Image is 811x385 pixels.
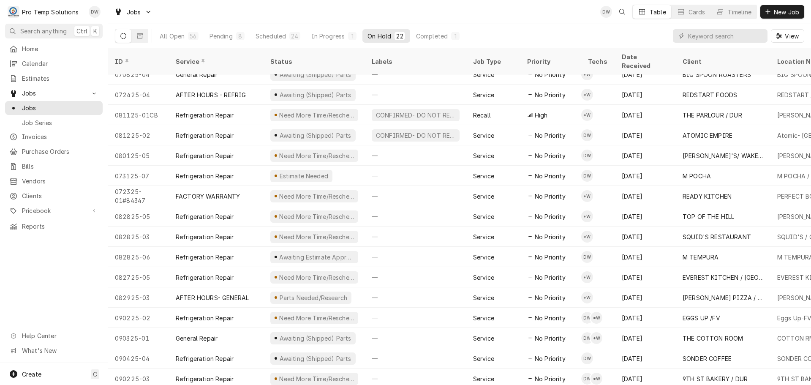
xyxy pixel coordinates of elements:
[683,192,732,201] div: READY KITCHEN
[5,42,103,56] a: Home
[22,371,41,378] span: Create
[160,32,185,41] div: All Open
[22,74,98,83] span: Estimates
[375,131,456,140] div: CONFIRMED- DO NOT RESCHEDULE
[365,308,466,328] div: —
[535,212,566,221] span: No Priority
[89,6,101,18] div: DW
[600,6,612,18] div: DW
[22,222,98,231] span: Reports
[473,334,494,343] div: Service
[256,32,286,41] div: Scheduled
[581,210,593,222] div: *Kevin Williams's Avatar
[176,374,234,383] div: Refrigeration Repair
[581,312,593,324] div: Dakota Williams's Avatar
[5,57,103,71] a: Calendar
[5,329,103,343] a: Go to Help Center
[688,29,763,43] input: Keyword search
[22,206,86,215] span: Pricebook
[278,172,329,180] div: Estimate Needed
[5,71,103,85] a: Estimates
[581,251,593,263] div: Dakota Williams's Avatar
[416,32,448,41] div: Completed
[473,70,494,79] div: Service
[22,191,98,200] span: Clients
[22,147,98,156] span: Purchase Orders
[683,111,742,120] div: THE PARLOUR / DUR
[473,253,494,262] div: Service
[5,189,103,203] a: Clients
[581,332,593,344] div: Dakota Williams's Avatar
[22,59,98,68] span: Calendar
[615,328,676,348] div: [DATE]
[108,125,169,145] div: 081225-02
[535,111,548,120] span: High
[473,293,494,302] div: Service
[581,109,593,121] div: *Kevin Williams's Avatar
[365,267,466,287] div: —
[108,348,169,369] div: 090425-04
[278,232,355,241] div: Need More Time/Reschedule
[108,267,169,287] div: 082725-05
[278,354,352,363] div: Awaiting (Shipped) Parts
[278,273,355,282] div: Need More Time/Reschedule
[615,227,676,247] div: [DATE]
[76,27,87,35] span: Ctrl
[581,150,593,161] div: Dakota Williams's Avatar
[238,32,243,41] div: 8
[615,308,676,328] div: [DATE]
[108,247,169,267] div: 082825-06
[581,170,593,182] div: Dakota Williams's Avatar
[683,293,764,302] div: [PERSON_NAME] PIZZA / APEX
[473,232,494,241] div: Service
[176,334,218,343] div: General Repair
[278,70,352,79] div: Awaiting (Shipped) Parts
[367,32,391,41] div: On Hold
[278,334,352,343] div: Awaiting (Shipped) Parts
[115,57,161,66] div: ID
[108,227,169,247] div: 082825-03
[615,125,676,145] div: [DATE]
[375,111,456,120] div: CONFIRMED- DO NOT RESCHEDULE
[771,29,804,43] button: View
[683,273,764,282] div: EVEREST KITCHEN / [GEOGRAPHIC_DATA] LOCATION ONLY !!
[5,101,103,115] a: Jobs
[683,334,743,343] div: THE COTTON ROOM
[22,346,98,355] span: What's New
[581,68,593,80] div: *Kevin Williams's Avatar
[20,27,67,35] span: Search anything
[473,273,494,282] div: Service
[5,145,103,158] a: Purchase Orders
[176,111,234,120] div: Refrigeration Repair
[111,5,155,19] a: Go to Jobs
[683,90,737,99] div: REDSTART FOODS
[365,145,466,166] div: —
[581,352,593,364] div: Dakota Williams's Avatar
[535,151,566,160] span: No Priority
[108,287,169,308] div: 082925-03
[5,174,103,188] a: Vendors
[581,292,593,303] div: *Kevin Williams's Avatar
[615,166,676,186] div: [DATE]
[615,145,676,166] div: [DATE]
[176,70,218,79] div: General Repair
[176,192,240,201] div: FACTORY WARRANTY
[278,111,355,120] div: Need More Time/Reschedule
[5,344,103,358] a: Go to What's New
[615,348,676,369] div: [DATE]
[22,44,98,53] span: Home
[473,192,494,201] div: Service
[176,212,234,221] div: Refrigeration Repair
[5,159,103,173] a: Bills
[5,219,103,233] a: Reports
[772,8,801,16] span: New Job
[22,132,98,141] span: Invoices
[22,104,98,112] span: Jobs
[278,314,355,322] div: Need More Time/Reschedule
[683,151,764,160] div: [PERSON_NAME]'S/ WAKE FOREST
[453,32,458,41] div: 1
[5,130,103,144] a: Invoices
[622,52,667,70] div: Date Received
[365,186,466,206] div: —
[108,206,169,227] div: 082825-05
